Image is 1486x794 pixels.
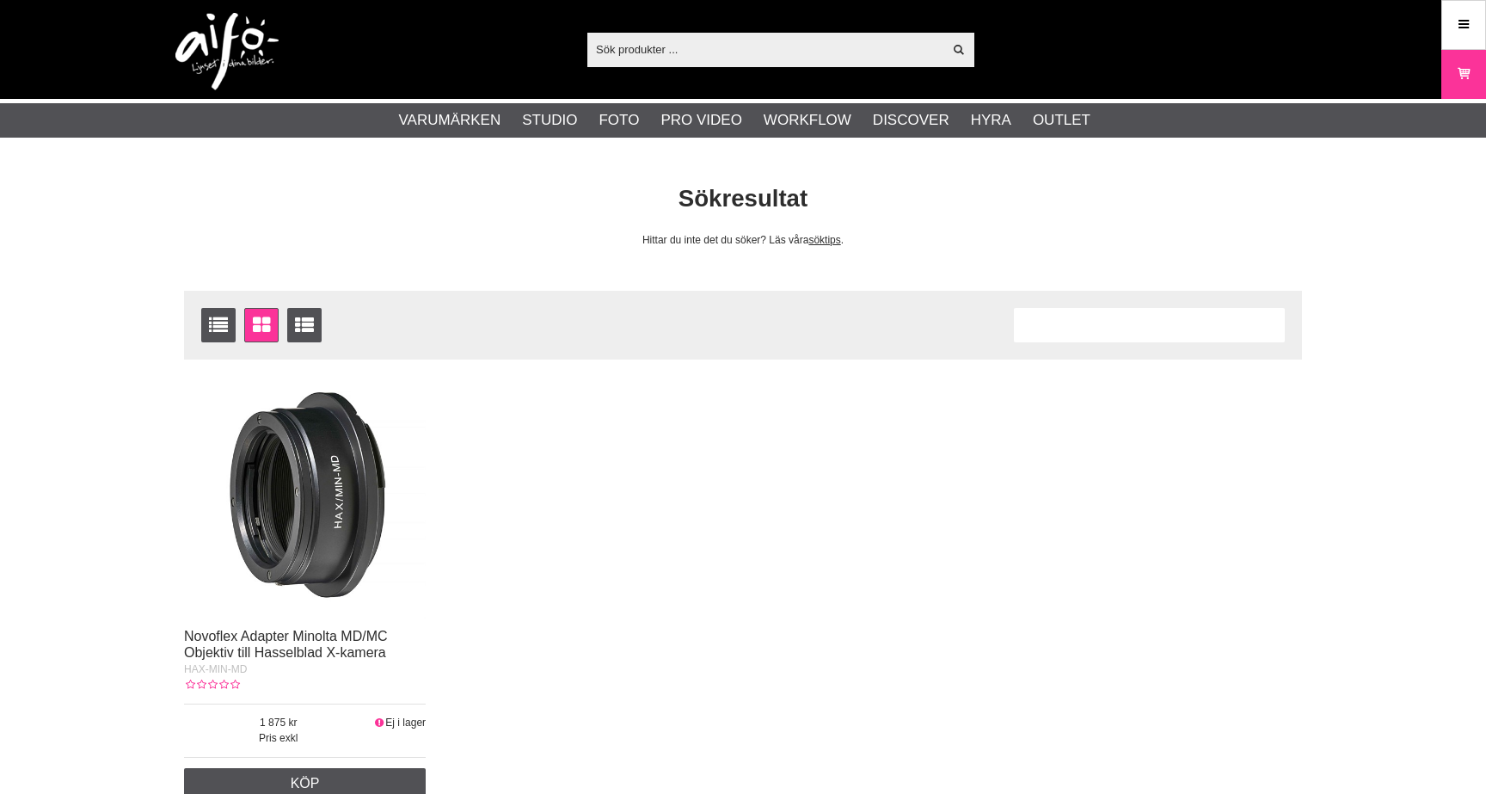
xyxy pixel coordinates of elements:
[184,377,426,619] img: Novoflex Adapter Minolta MD/MC Objektiv till Hasselblad X-kamera
[1033,109,1090,132] a: Outlet
[175,13,279,90] img: logo.png
[808,234,840,246] a: söktips
[184,663,247,675] span: HAX-MIN-MD
[587,36,943,62] input: Sök produkter ...
[184,715,373,730] span: 1 875
[971,109,1011,132] a: Hyra
[244,308,279,342] a: Fönstervisning
[764,109,851,132] a: Workflow
[201,308,236,342] a: Listvisning
[522,109,577,132] a: Studio
[642,234,808,246] span: Hittar du inte det du söker? Läs våra
[373,717,386,729] i: Ej i lager
[184,629,388,660] a: Novoflex Adapter Minolta MD/MC Objektiv till Hasselblad X-kamera
[184,730,373,746] span: Pris exkl
[873,109,949,132] a: Discover
[599,109,639,132] a: Foto
[841,234,844,246] span: .
[385,717,426,729] span: Ej i lager
[184,677,239,692] div: Kundbetyg: 0
[399,109,501,132] a: Varumärken
[287,308,322,342] a: Utökad listvisning
[660,109,741,132] a: Pro Video
[171,182,1315,216] h1: Sökresultat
